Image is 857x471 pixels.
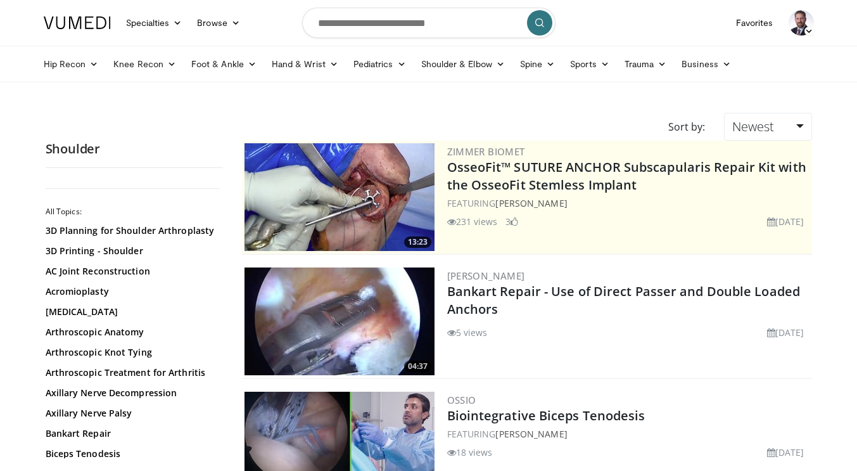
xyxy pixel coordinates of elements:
[46,141,223,157] h2: Shoulder
[447,446,493,459] li: 18 views
[346,51,414,77] a: Pediatrics
[447,407,645,424] a: Biointegrative Biceps Tenodesis
[447,215,498,228] li: 231 views
[447,197,809,210] div: FEATURING
[447,394,476,406] a: OSSIO
[447,158,806,193] a: OsseoFit™ SUTURE ANCHOR Subscapularis Repair Kit with the OsseoFit Stemless Implant
[414,51,512,77] a: Shoulder & Elbow
[495,428,567,440] a: [PERSON_NAME]
[46,366,217,379] a: Arthroscopic Treatment for Arthritis
[46,265,217,278] a: AC Joint Reconstruction
[495,197,567,209] a: [PERSON_NAME]
[404,361,431,372] span: 04:37
[617,51,675,77] a: Trauma
[46,387,217,399] a: Axillary Nerve Decompression
[46,326,217,339] a: Arthroscopic Anatomy
[46,346,217,359] a: Arthroscopic Knot Tying
[659,113,714,141] div: Sort by:
[404,236,431,248] span: 13:23
[767,326,804,339] li: [DATE]
[244,143,435,251] a: 13:23
[724,113,811,141] a: Newest
[732,118,774,135] span: Newest
[244,268,435,375] a: 04:37
[447,326,488,339] li: 5 views
[44,16,111,29] img: VuMedi Logo
[244,268,435,375] img: cd449402-123d-47f7-b112-52d159f17939.300x170_q85_crop-smart_upscale.jpg
[447,283,801,318] a: Bankart Repair - Use of Direct Passer and Double Loaded Anchors
[46,448,217,460] a: Biceps Tenodesis
[447,145,525,158] a: Zimmer Biomet
[728,10,781,35] a: Favorites
[264,51,346,77] a: Hand & Wrist
[244,143,435,251] img: 40c8acad-cf15-4485-a741-123ec1ccb0c0.300x170_q85_crop-smart_upscale.jpg
[106,51,184,77] a: Knee Recon
[46,224,217,237] a: 3D Planning for Shoulder Arthroplasty
[189,10,248,35] a: Browse
[674,51,739,77] a: Business
[512,51,562,77] a: Spine
[789,10,814,35] img: Avatar
[447,427,809,441] div: FEATURING
[302,8,555,38] input: Search topics, interventions
[767,446,804,459] li: [DATE]
[562,51,617,77] a: Sports
[767,215,804,228] li: [DATE]
[36,51,106,77] a: Hip Recon
[505,215,518,228] li: 3
[447,269,525,282] a: [PERSON_NAME]
[46,285,217,298] a: Acromioplasty
[46,427,217,440] a: Bankart Repair
[118,10,190,35] a: Specialties
[46,245,217,257] a: 3D Printing - Shoulder
[46,306,217,318] a: [MEDICAL_DATA]
[184,51,264,77] a: Foot & Ankle
[46,407,217,420] a: Axillary Nerve Palsy
[46,207,220,217] h2: All Topics:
